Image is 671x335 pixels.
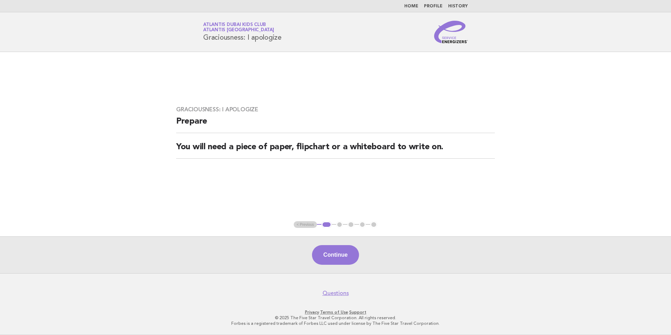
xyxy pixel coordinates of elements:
[424,4,443,8] a: Profile
[323,290,349,297] a: Questions
[176,116,495,133] h2: Prepare
[305,310,319,315] a: Privacy
[448,4,468,8] a: History
[203,23,281,41] h1: Graciousness: I apologize
[121,321,550,326] p: Forbes is a registered trademark of Forbes LLC used under license by The Five Star Travel Corpora...
[312,245,359,265] button: Continue
[349,310,366,315] a: Support
[176,106,495,113] h3: Graciousness: I apologize
[434,21,468,43] img: Service Energizers
[404,4,418,8] a: Home
[320,310,348,315] a: Terms of Use
[321,221,332,228] button: 1
[121,309,550,315] p: · ·
[203,22,274,32] a: Atlantis Dubai Kids ClubAtlantis [GEOGRAPHIC_DATA]
[176,142,495,159] h2: You will need a piece of paper, flipchart or a whiteboard to write on.
[121,315,550,321] p: © 2025 The Five Star Travel Corporation. All rights reserved.
[203,28,274,33] span: Atlantis [GEOGRAPHIC_DATA]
